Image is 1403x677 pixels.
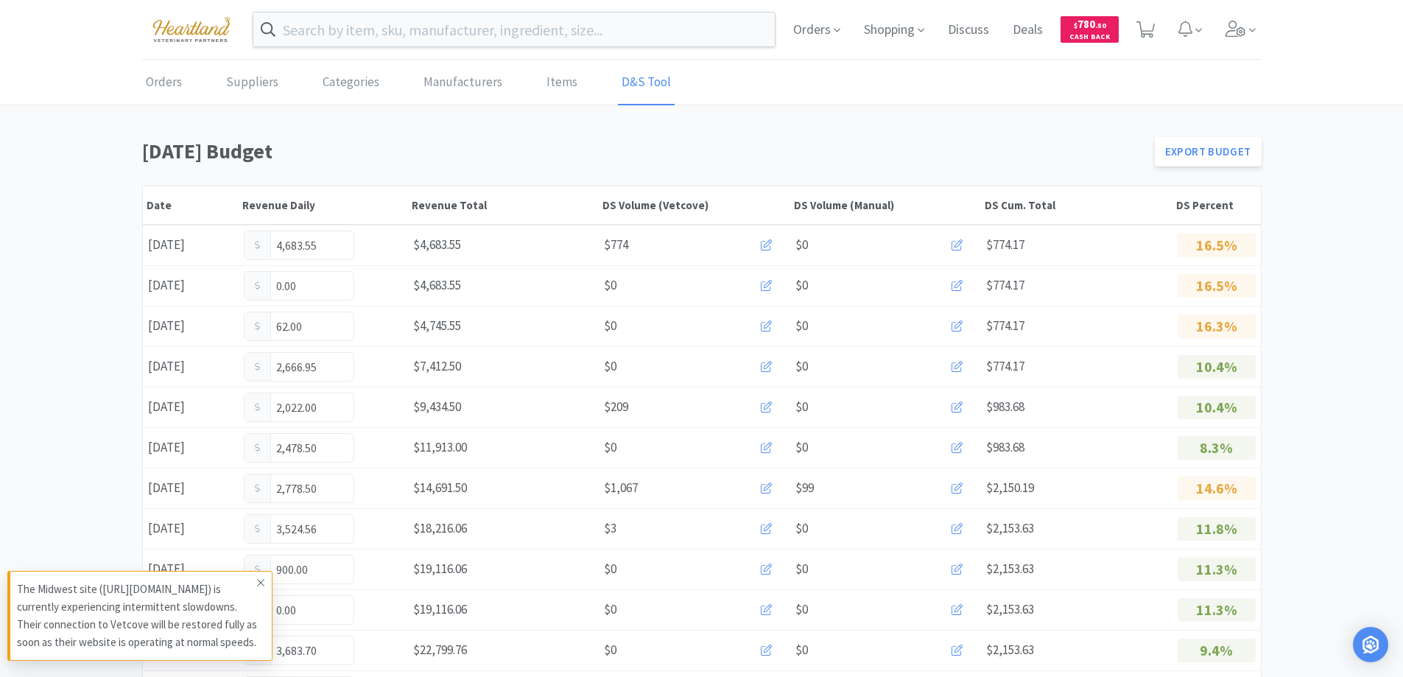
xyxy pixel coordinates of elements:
h1: [DATE] Budget [142,135,1146,168]
span: $0 [795,316,808,336]
p: 11.8% [1178,517,1256,541]
span: $19,116.06 [413,601,467,617]
span: $11,913.00 [413,439,467,455]
span: 780 [1074,17,1106,31]
p: The Midwest site ([URL][DOMAIN_NAME]) is currently experiencing intermittent slowdowns. Their con... [17,580,257,651]
p: 10.4% [1178,396,1256,419]
div: [DATE] [143,230,239,260]
p: 9.4% [1178,639,1256,662]
span: $4,683.55 [413,277,461,293]
span: $0 [604,276,616,295]
span: $774.17 [986,358,1024,374]
div: [DATE] [143,392,239,422]
input: Search by item, sku, manufacturer, ingredient, size... [253,13,776,46]
a: Items [543,60,581,105]
div: DS Volume (Manual) [794,198,978,212]
span: $0 [795,397,808,417]
span: $14,691.50 [413,480,467,496]
span: $0 [604,640,616,660]
span: $0 [795,357,808,376]
a: $780.50Cash Back [1061,10,1119,49]
a: Export Budget [1155,137,1262,166]
span: $18,216.06 [413,520,467,536]
a: Manufacturers [420,60,506,105]
div: [DATE] [143,311,239,341]
span: $0 [795,600,808,620]
p: 14.6% [1178,477,1256,500]
a: D&S Tool [618,60,675,105]
div: [DATE] [143,513,239,544]
span: $1,067 [604,478,638,498]
span: $774.17 [986,318,1024,334]
a: Suppliers [222,60,282,105]
div: [DATE] [143,554,239,584]
span: $2,153.63 [986,520,1034,536]
span: Cash Back [1069,33,1110,43]
span: $983.68 [986,439,1024,455]
p: 16.5% [1178,234,1256,257]
div: [DATE] [143,473,239,503]
span: $19,116.06 [413,561,467,577]
p: 16.3% [1178,315,1256,338]
img: cad7bdf275c640399d9c6e0c56f98fd2_10.png [142,9,241,49]
a: Orders [142,60,186,105]
span: $774 [604,235,628,255]
div: DS Percent [1176,198,1257,212]
span: $0 [795,519,808,539]
span: $983.68 [986,399,1024,415]
p: 11.3% [1178,558,1256,581]
span: $9,434.50 [413,399,461,415]
span: $2,150.19 [986,480,1034,496]
div: DS Volume (Vetcove) [602,198,787,212]
div: Revenue Total [412,198,596,212]
div: Revenue Daily [242,198,404,212]
span: $774.17 [986,236,1024,253]
span: $0 [795,235,808,255]
p: 11.3% [1178,598,1256,622]
span: $0 [604,559,616,579]
span: $209 [604,397,628,417]
span: $0 [795,559,808,579]
span: $0 [604,357,616,376]
div: DS Cum. Total [985,198,1169,212]
span: $4,683.55 [413,236,461,253]
a: Categories [319,60,383,105]
p: 8.3% [1178,436,1256,460]
span: $3 [604,519,616,539]
span: $0 [604,438,616,457]
span: $0 [604,316,616,336]
span: $2,153.63 [986,642,1034,658]
span: $0 [795,438,808,457]
div: [DATE] [143,351,239,382]
a: Deals [1007,24,1049,37]
div: Date [147,198,235,212]
p: 10.4% [1178,355,1256,379]
span: $0 [795,640,808,660]
span: $2,153.63 [986,561,1034,577]
span: $ [1074,21,1077,30]
span: $0 [604,600,616,620]
span: $4,745.55 [413,318,461,334]
span: $22,799.76 [413,642,467,658]
span: $0 [795,276,808,295]
p: 16.5% [1178,274,1256,298]
span: $774.17 [986,277,1024,293]
a: Discuss [942,24,995,37]
div: [DATE] [143,270,239,301]
span: . 50 [1095,21,1106,30]
span: $99 [795,478,814,498]
span: $7,412.50 [413,358,461,374]
span: $2,153.63 [986,601,1034,617]
div: Open Intercom Messenger [1353,627,1388,662]
div: [DATE] [143,432,239,463]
